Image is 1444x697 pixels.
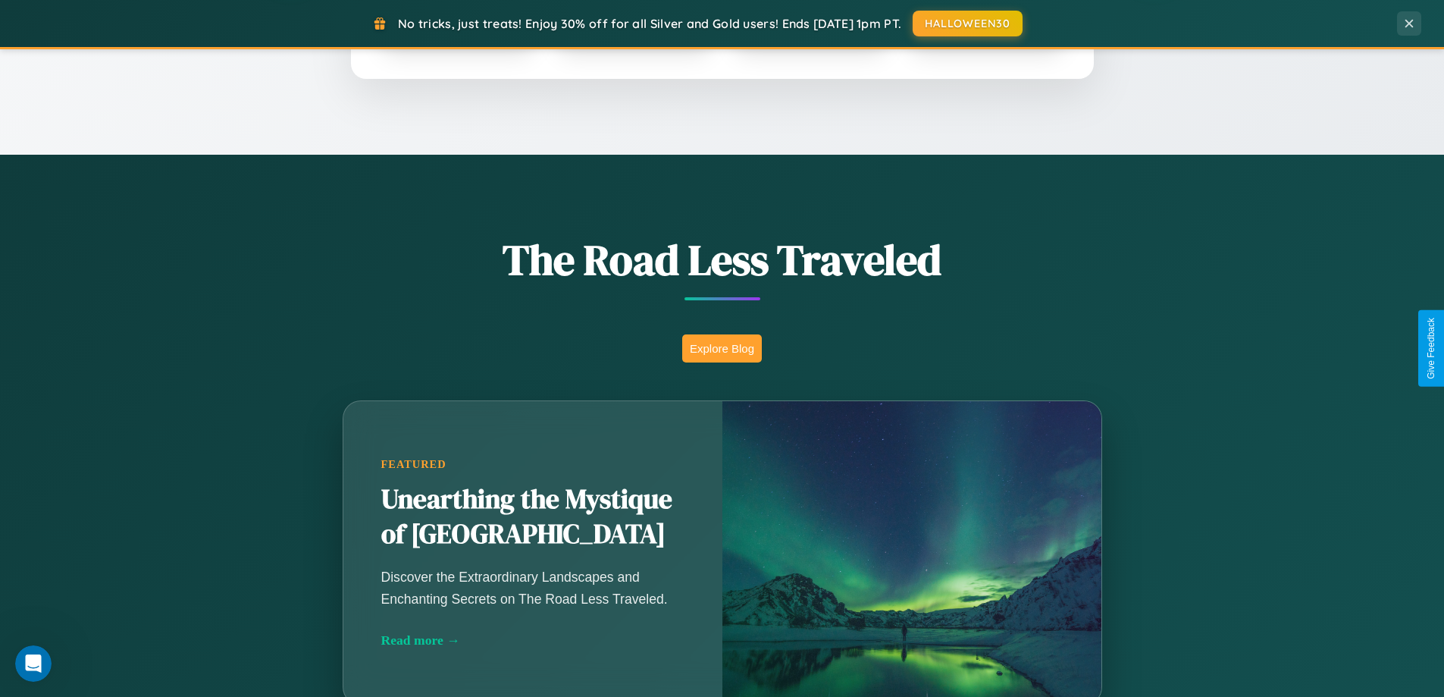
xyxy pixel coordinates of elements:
button: HALLOWEEN30 [913,11,1023,36]
span: No tricks, just treats! Enjoy 30% off for all Silver and Gold users! Ends [DATE] 1pm PT. [398,16,901,31]
div: Featured [381,458,684,471]
div: Read more → [381,633,684,648]
h1: The Road Less Traveled [268,231,1177,289]
button: Explore Blog [682,334,762,363]
div: Give Feedback [1426,318,1436,379]
p: Discover the Extraordinary Landscapes and Enchanting Secrets on The Road Less Traveled. [381,567,684,609]
iframe: Intercom live chat [15,645,52,682]
h2: Unearthing the Mystique of [GEOGRAPHIC_DATA] [381,482,684,552]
